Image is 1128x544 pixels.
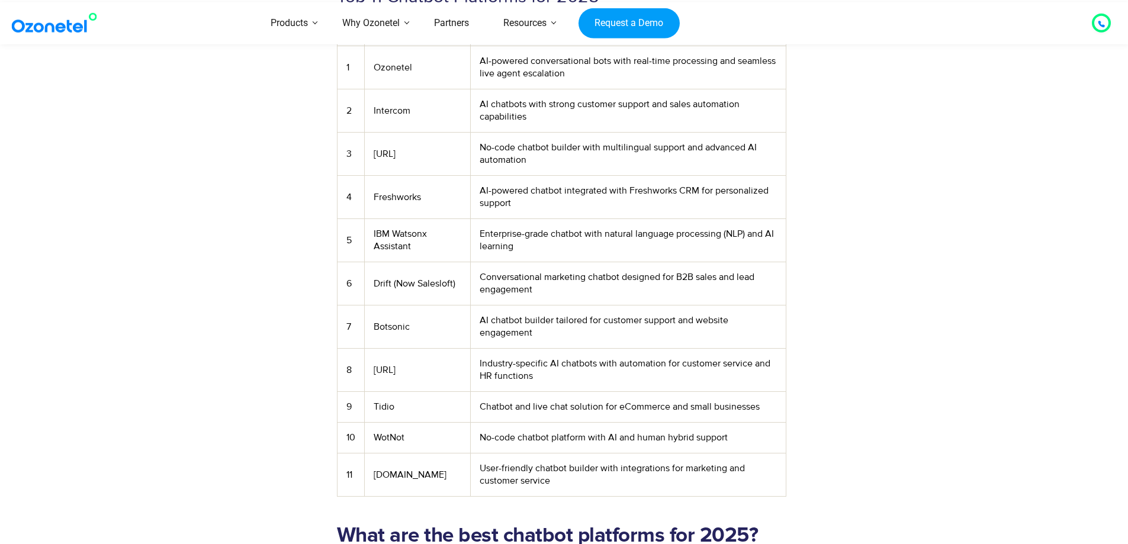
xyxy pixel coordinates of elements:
[470,453,786,497] td: User-friendly chatbot builder with integrations for marketing and customer service
[486,2,564,44] a: Resources
[337,262,364,305] td: 6
[470,176,786,219] td: AI-powered chatbot integrated with Freshworks CRM for personalized support
[470,46,786,89] td: AI-powered conversational bots with real-time processing and seamless live agent escalation
[337,219,364,262] td: 5
[364,423,470,453] td: WotNot
[337,133,364,176] td: 3
[470,89,786,133] td: AI chatbots with strong customer support and sales automation capabilities
[337,89,364,133] td: 2
[337,46,364,89] td: 1
[364,219,470,262] td: IBM Watsonx Assistant
[325,2,417,44] a: Why Ozonetel
[364,133,470,176] td: [URL]
[364,176,470,219] td: Freshworks
[337,176,364,219] td: 4
[337,453,364,497] td: 11
[337,392,364,423] td: 9
[470,305,786,349] td: AI chatbot builder tailored for customer support and website engagement
[364,392,470,423] td: Tidio
[364,453,470,497] td: [DOMAIN_NAME]
[470,423,786,453] td: No-code chatbot platform with AI and human hybrid support
[470,219,786,262] td: Enterprise-grade chatbot with natural language processing (NLP) and AI learning
[364,262,470,305] td: Drift (Now Salesloft)
[579,8,680,38] a: Request a Demo
[364,305,470,349] td: Botsonic
[337,423,364,453] td: 10
[337,349,364,392] td: 8
[470,262,786,305] td: Conversational marketing chatbot designed for B2B sales and lead engagement
[337,305,364,349] td: 7
[364,46,470,89] td: Ozonetel
[470,392,786,423] td: Chatbot and live chat solution for eCommerce and small businesses
[364,89,470,133] td: Intercom
[253,2,325,44] a: Products
[364,349,470,392] td: [URL]
[470,133,786,176] td: No-code chatbot builder with multilingual support and advanced AI automation
[417,2,486,44] a: Partners
[470,349,786,392] td: Industry-specific AI chatbots with automation for customer service and HR functions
